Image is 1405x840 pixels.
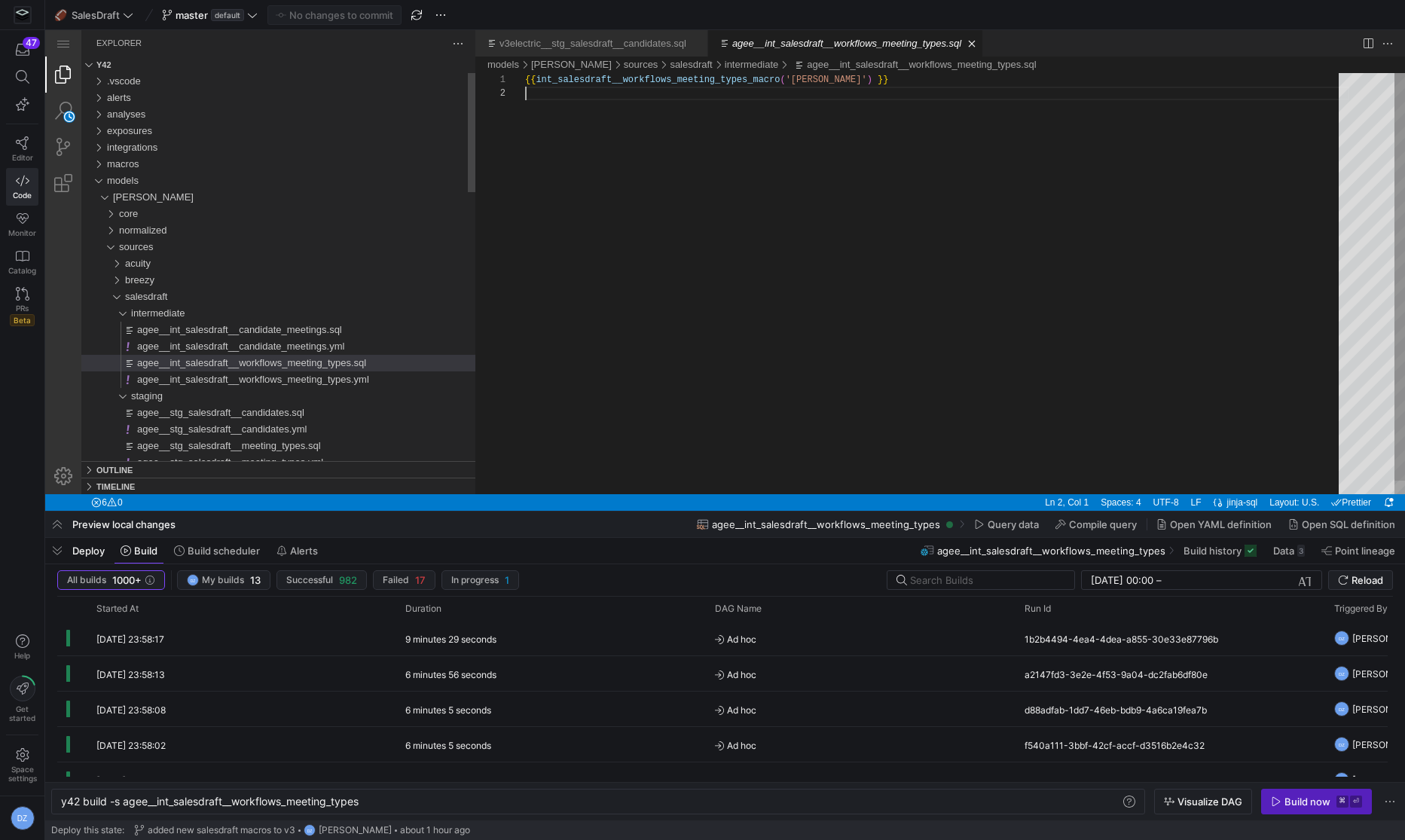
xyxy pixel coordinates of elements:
[80,261,122,272] span: salesdraft
[505,574,509,586] span: 1
[86,358,430,374] div: /models/agee/sources/salesdraft/staging
[40,464,83,481] div: Errors: 6
[444,57,460,70] div: 2
[383,575,409,585] span: Failed
[6,168,38,206] a: Code
[75,308,430,325] div: /models/agee/sources/salesdraft/intermediate/agee__int_salesdraft__candidate_meetings.yml
[1350,796,1362,808] kbd: ⏎
[1016,727,1325,762] div: f540a111-3bbf-42cf-accf-d3516b2e4c32
[16,304,29,313] span: PRs
[92,294,297,305] span: agee__int_salesdraft__candidate_meetings.sql
[6,206,38,243] a: Monitor
[36,292,430,308] div: agee__int_salesdraft__candidate_meetings.sql
[1016,621,1325,655] div: 1b2b4494-4ea4-4dea-a855-30e33e87796b
[1334,603,1388,614] span: Triggered By
[80,258,430,275] div: /models/agee/sources/salesdraft
[444,43,460,57] div: 1
[74,178,93,189] span: core
[405,704,491,716] y42-duration: 6 minutes 5 seconds
[36,126,430,142] div: macros
[67,575,106,585] span: All builds
[1140,464,1162,481] div: LF
[72,545,105,557] span: Deploy
[80,228,105,239] span: acuity
[74,209,430,225] div: /models/agee/sources
[36,93,430,109] div: exposures
[1334,701,1349,716] div: DZ
[61,795,313,808] span: y42 build -s agee__int_salesdraft__workflows_meeti
[23,37,40,49] div: 47
[454,8,641,19] a: v3electric__stg_salesdraft__candidates.sql
[1266,538,1312,564] button: Data3
[36,374,430,391] div: agee__stg_salesdraft__candidates.sql
[62,95,107,106] span: exposures
[62,142,430,159] div: /models
[36,60,430,76] div: alerts
[6,628,38,667] button: Help
[62,111,112,123] span: integrations
[1302,518,1395,530] span: Open SQL definition
[92,327,321,338] span: agee__int_salesdraft__workflows_meeting_types.sql
[1069,518,1137,530] span: Compile query
[916,6,937,21] ul: Tab actions
[62,76,430,93] div: /analyses
[680,26,734,43] div: /models/agee/sources/salesdraft/intermediate
[745,26,991,43] div: /models/agee/sources/salesdraft/intermediate/agee__int_salesdraft__workflows_meeting_types.sql
[148,825,295,835] span: added new salesdraft macros to v3
[680,29,734,40] a: intermediate
[36,109,430,126] div: integrations
[75,424,430,441] div: /models/agee/sources/salesdraft/staging/agee__stg_salesdraft__meeting_types.yml
[36,308,430,325] div: agee__int_salesdraft__candidate_meetings.yml
[1334,737,1349,752] div: DZ
[187,574,199,586] div: DZ
[1336,796,1348,808] kbd: ⌘
[92,377,259,388] span: agee__stg_salesdraft__candidates.sql
[55,10,66,20] span: 🏈
[1334,666,1349,681] div: DZ
[1281,512,1402,537] button: Open SQL definition
[86,277,140,289] span: intermediate
[1273,545,1294,557] span: Data
[42,464,81,481] a: Errors: 6
[96,775,165,787] span: [DATE] 23:57:58
[1335,545,1395,557] span: Point lineage
[6,670,38,729] button: Getstarted
[92,426,278,438] span: agee__stg_salesdraft__meeting_types.yml
[92,410,276,421] span: agee__stg_salesdraft__meeting_types.sql
[36,391,430,408] div: agee__stg_salesdraft__candidates.yml
[36,76,430,93] div: analyses
[415,574,426,586] span: 17
[134,545,157,557] span: Build
[68,161,148,173] span: [PERSON_NAME]
[36,43,430,60] div: .vscode
[1297,545,1305,557] div: 3
[290,545,318,557] span: Alerts
[319,825,392,835] span: [PERSON_NAME]
[13,651,32,660] span: Help
[188,545,260,557] span: Build scheduler
[286,575,333,585] span: Successful
[62,93,430,109] div: /exposures
[6,281,38,332] a: PRsBeta
[36,258,430,275] div: salesdraft
[1170,518,1272,530] span: Open YAML definition
[74,211,108,222] span: sources
[62,128,94,139] span: macros
[177,570,270,590] button: DZMy builds13
[937,545,1165,557] span: agee__int_salesdraft__workflows_meeting_types
[480,44,490,55] span: {{
[579,26,613,43] div: /models/agee/sources
[13,191,32,200] span: Code
[1049,512,1144,537] button: Compile query
[996,464,1047,481] a: Ln 2, Col 1
[1282,464,1330,481] a: check-all Prettier
[430,43,1360,464] div: agee__int_salesdraft__workflows_meeting_types.sql, preview
[36,43,430,431] div: Files Explorer
[36,192,430,209] div: normalized
[75,374,430,391] div: /models/agee/sources/salesdraft/staging/agee__stg_salesdraft__candidates.sql
[36,275,430,292] div: intermediate
[832,44,843,55] span: }}
[62,145,93,156] span: models
[51,5,137,25] button: 🏈SalesDraft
